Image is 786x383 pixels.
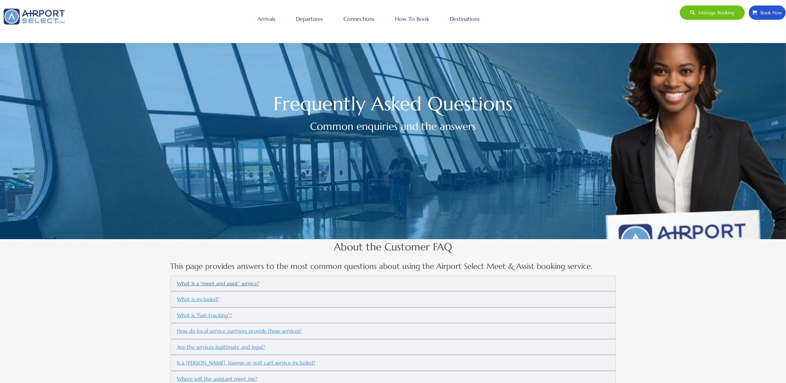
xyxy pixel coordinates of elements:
button: What is included? [174,293,222,305]
button: What is "Fast-tracking"? [174,310,235,321]
button: How do local service partners provide these services? [174,325,305,337]
button: Is a [PERSON_NAME], lounge or golf cart service included? [174,357,318,369]
h2: About the Customer FAQ [170,239,616,255]
a: Departures [295,10,325,27]
a: Book Now [748,5,786,20]
a: Arrivals [256,10,278,27]
a: Destinations [448,10,482,27]
button: Are the services legitimate and legal? [174,341,268,353]
h2: Common enquiries and the answers [170,119,616,134]
button: What is a “meet and assist” service? [174,278,262,289]
a: Manage booking [679,5,745,20]
a: Connections [342,10,377,27]
h1: Frequently Asked Questions [170,96,616,112]
span: Book Now [757,5,782,20]
h4: This page provides answers to the most common questions about using the Airport Select Meet & Ass... [170,261,616,272]
a: How to book [394,10,431,27]
span: Manage booking [695,5,734,20]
